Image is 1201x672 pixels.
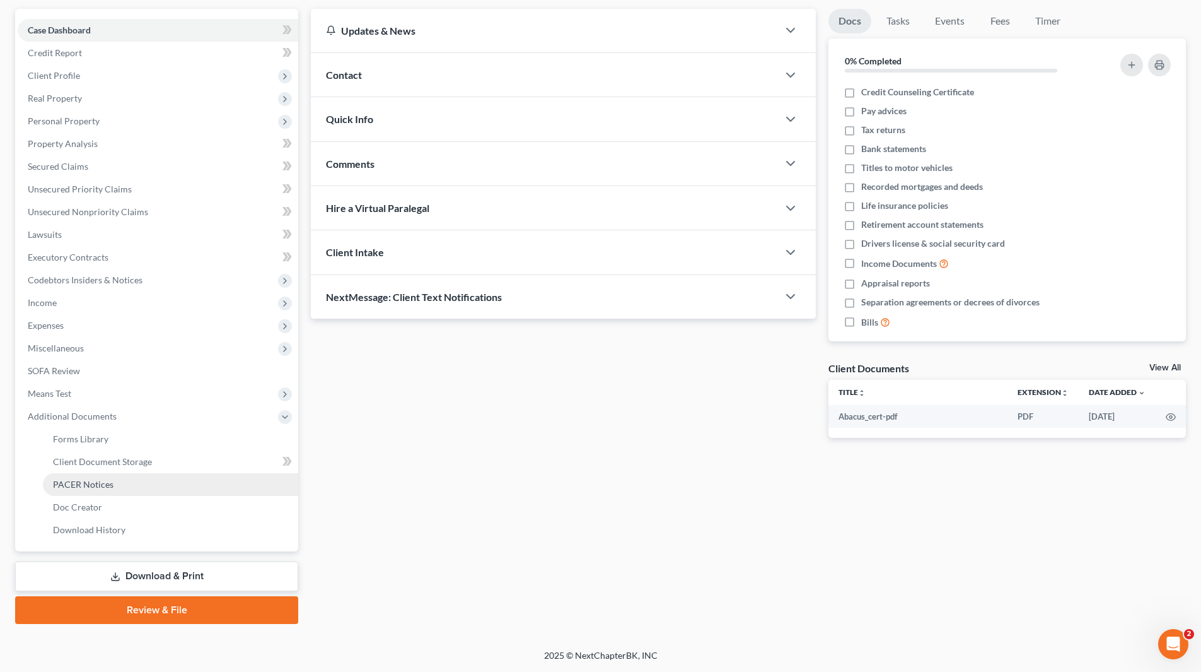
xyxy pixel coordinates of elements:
[18,360,298,382] a: SOFA Review
[1061,389,1069,397] i: unfold_more
[28,343,84,353] span: Miscellaneous
[28,274,142,285] span: Codebtors Insiders & Notices
[838,387,866,397] a: Titleunfold_more
[18,19,298,42] a: Case Dashboard
[828,9,871,33] a: Docs
[28,93,82,103] span: Real Property
[980,9,1020,33] a: Fees
[858,389,866,397] i: unfold_more
[861,237,1005,250] span: Drivers license & social security card
[1007,405,1079,428] td: PDF
[18,155,298,178] a: Secured Claims
[1149,363,1181,372] a: View All
[53,433,108,444] span: Forms Library
[1018,387,1069,397] a: Extensionunfold_more
[828,362,909,375] div: Client Documents
[828,405,1007,428] td: Abacus_cert-pdf
[861,180,983,193] span: Recorded mortgages and deeds
[326,246,384,258] span: Client Intake
[53,502,102,512] span: Doc Creator
[326,113,373,125] span: Quick Info
[861,296,1040,309] span: Separation agreements or decrees of divorces
[53,456,152,467] span: Client Document Storage
[15,562,298,591] a: Download & Print
[53,479,113,490] span: PACER Notices
[326,291,502,303] span: NextMessage: Client Text Notifications
[28,47,82,58] span: Credit Report
[15,596,298,624] a: Review & File
[845,56,902,66] strong: 0% Completed
[861,277,930,290] span: Appraisal reports
[28,70,80,81] span: Client Profile
[28,206,148,217] span: Unsecured Nonpriority Claims
[28,25,91,35] span: Case Dashboard
[28,411,117,421] span: Additional Documents
[18,178,298,201] a: Unsecured Priority Claims
[326,202,429,214] span: Hire a Virtual Paralegal
[28,297,57,308] span: Income
[28,365,80,376] span: SOFA Review
[28,138,98,149] span: Property Analysis
[326,24,763,37] div: Updates & News
[28,388,71,399] span: Means Test
[861,257,937,270] span: Income Documents
[861,105,907,117] span: Pay advices
[28,229,62,240] span: Lawsuits
[18,201,298,223] a: Unsecured Nonpriority Claims
[1138,389,1146,397] i: expand_more
[43,473,298,496] a: PACER Notices
[28,184,132,194] span: Unsecured Priority Claims
[18,223,298,246] a: Lawsuits
[861,199,948,212] span: Life insurance policies
[28,252,108,262] span: Executory Contracts
[43,451,298,473] a: Client Document Storage
[18,42,298,64] a: Credit Report
[861,218,983,231] span: Retirement account statements
[18,133,298,155] a: Property Analysis
[925,9,975,33] a: Events
[861,86,974,98] span: Credit Counseling Certificate
[876,9,920,33] a: Tasks
[28,320,64,331] span: Expenses
[43,519,298,541] a: Download History
[28,115,100,126] span: Personal Property
[241,649,960,672] div: 2025 © NextChapterBK, INC
[861,316,878,329] span: Bills
[1184,629,1194,639] span: 2
[326,69,362,81] span: Contact
[861,162,953,174] span: Titles to motor vehicles
[43,496,298,519] a: Doc Creator
[53,524,125,535] span: Download History
[1089,387,1146,397] a: Date Added expand_more
[1025,9,1070,33] a: Timer
[861,143,926,155] span: Bank statements
[861,124,905,136] span: Tax returns
[1079,405,1156,428] td: [DATE]
[43,428,298,451] a: Forms Library
[1158,629,1188,659] iframe: Intercom live chat
[18,246,298,269] a: Executory Contracts
[326,158,374,170] span: Comments
[28,161,88,172] span: Secured Claims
